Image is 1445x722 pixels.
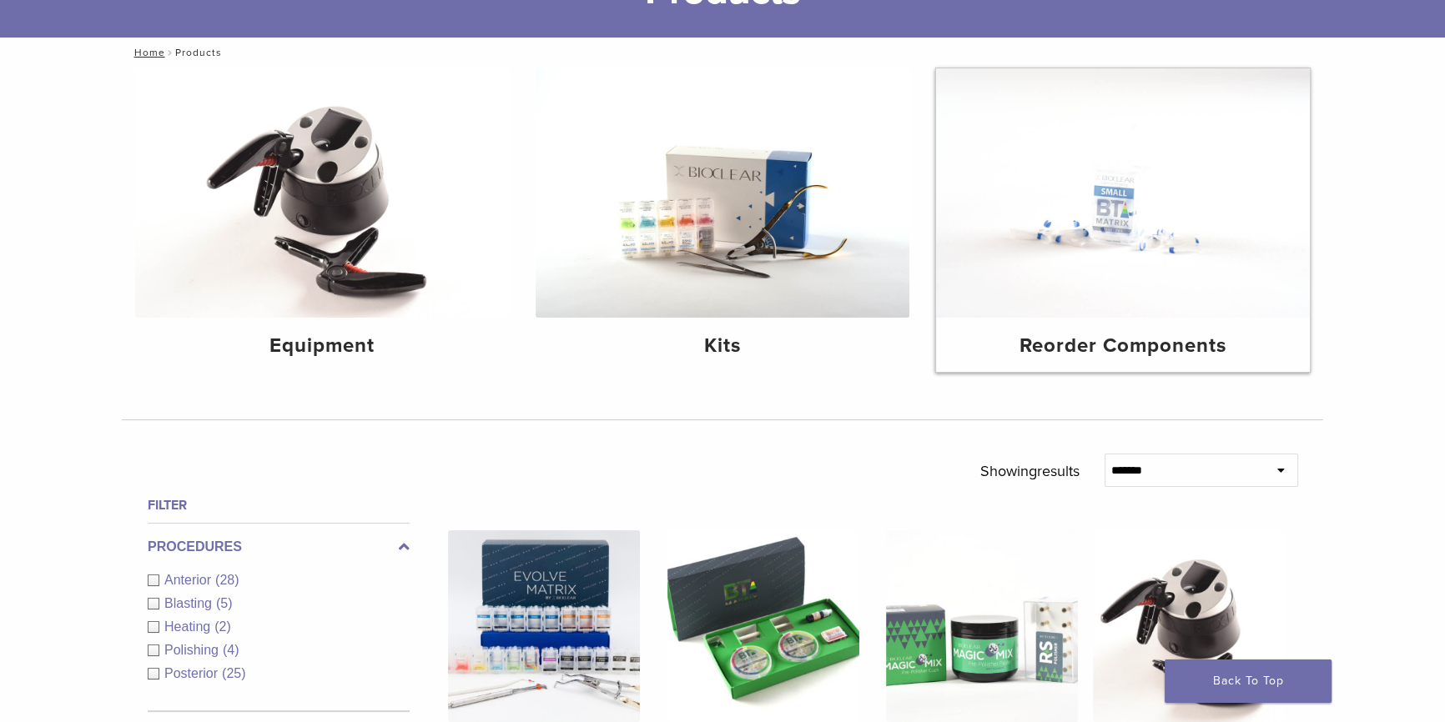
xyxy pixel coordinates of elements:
span: (2) [214,619,231,634]
span: Polishing [164,643,223,657]
img: Kits [536,68,909,318]
label: Procedures [148,537,410,557]
img: Equipment [135,68,509,318]
span: (28) [215,573,239,587]
h4: Kits [549,331,896,361]
img: Reorder Components [936,68,1310,318]
span: Posterior [164,666,222,680]
img: Evolve All-in-One Kit [448,530,640,722]
span: Anterior [164,573,215,587]
span: Heating [164,619,214,634]
p: Showing results [980,454,1080,489]
a: Reorder Components [936,68,1310,372]
span: (5) [216,596,233,610]
a: Equipment [135,68,509,372]
span: Blasting [164,596,216,610]
h4: Reorder Components [949,331,1296,361]
h4: Filter [148,495,410,515]
img: Rockstar (RS) Polishing Kit [886,530,1078,722]
a: Home [128,47,164,58]
img: Black Triangle (BT) Kit [667,530,859,722]
span: (4) [223,643,239,657]
span: / [164,48,175,57]
span: (25) [222,666,245,680]
h4: Equipment [149,331,496,361]
nav: Products [122,38,1323,68]
img: HeatSync Kit [1093,530,1285,722]
a: Back To Top [1165,659,1332,703]
a: Kits [536,68,909,372]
